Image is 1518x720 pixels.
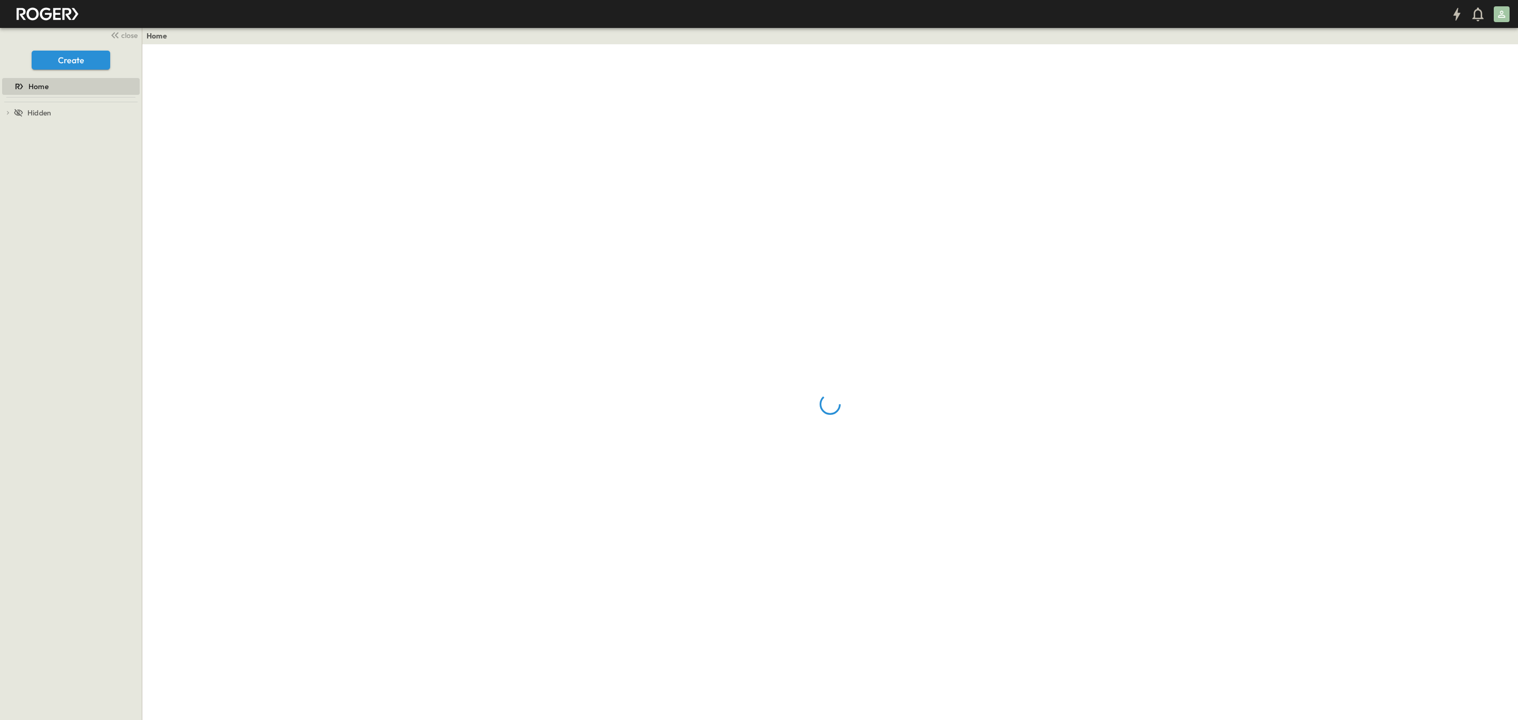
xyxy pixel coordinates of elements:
nav: breadcrumbs [147,31,173,41]
a: Home [147,31,167,41]
span: close [121,30,138,41]
button: Create [32,51,110,70]
button: close [106,27,140,42]
span: Hidden [27,108,51,118]
a: Home [2,79,138,94]
span: Home [28,81,48,92]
